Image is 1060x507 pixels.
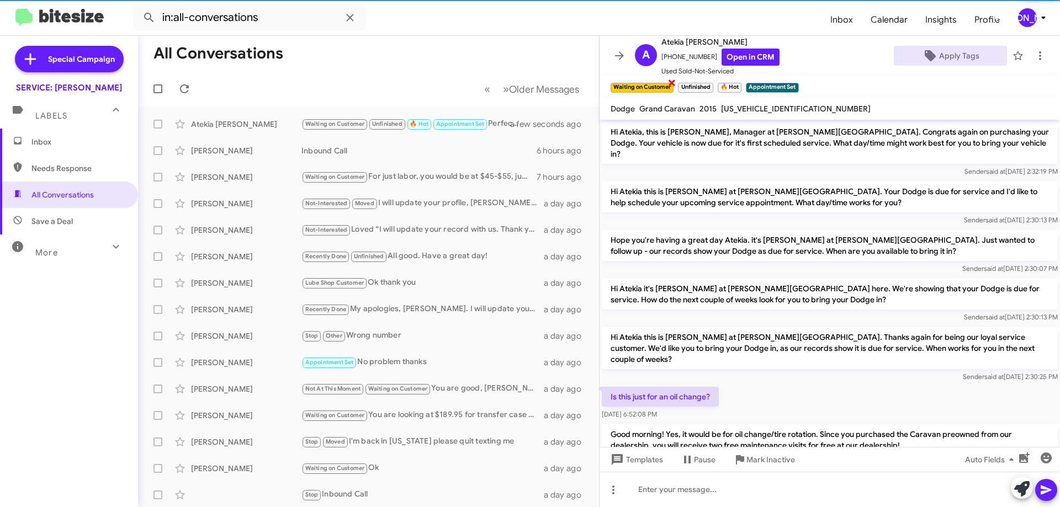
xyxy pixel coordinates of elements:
[191,225,301,236] div: [PERSON_NAME]
[544,410,590,421] div: a day ago
[191,383,301,394] div: [PERSON_NAME]
[301,329,544,342] div: Wrong number
[410,120,428,127] span: 🔥 Hot
[746,450,795,469] span: Mark Inactive
[524,119,590,130] div: a few seconds ago
[537,145,590,156] div: 6 hours ago
[372,120,402,127] span: Unfinished
[746,83,798,93] small: Appointment Set
[894,46,1007,66] button: Apply Tags
[326,332,342,339] span: Other
[35,111,67,121] span: Labels
[964,313,1058,321] span: Sender [DATE] 2:30:13 PM
[191,463,301,474] div: [PERSON_NAME]
[964,216,1058,224] span: Sender [DATE] 2:30:13 PM
[16,82,122,93] div: SERVICE: [PERSON_NAME]
[602,279,1058,309] p: Hi Atekia it's [PERSON_NAME] at [PERSON_NAME][GEOGRAPHIC_DATA] here. We're showing that your Dodg...
[537,172,590,183] div: 7 hours ago
[301,276,544,289] div: Ok thank you
[48,54,115,65] span: Special Campaign
[602,182,1058,212] p: Hi Atekia this is [PERSON_NAME] at [PERSON_NAME][GEOGRAPHIC_DATA]. Your Dodge is due for service ...
[153,45,283,62] h1: All Conversations
[301,462,544,474] div: Ok
[722,49,780,66] a: Open in CRM
[639,104,695,114] span: Grand Caravan
[939,46,979,66] span: Apply Tags
[544,330,590,341] div: a day ago
[721,104,871,114] span: [US_VEHICLE_IDENTIFICATION_NUMBER]
[544,251,590,262] div: a day ago
[191,251,301,262] div: [PERSON_NAME]
[544,357,590,368] div: a day ago
[985,313,1005,321] span: said at
[503,82,509,96] span: »
[305,306,347,313] span: Recently Done
[305,332,319,339] span: Stop
[962,264,1058,273] span: Sender [DATE] 2:30:07 PM
[544,489,590,500] div: a day ago
[305,173,365,180] span: Waiting on Customer
[305,120,365,127] span: Waiting on Customer
[602,424,1058,455] p: Good morning! Yes, it would be for oil change/tire rotation. Since you purchased the Caravan preo...
[305,200,348,207] span: Not-Interested
[301,145,537,156] div: Inbound Call
[354,253,384,260] span: Unfinished
[602,122,1058,164] p: Hi Atekia, this is [PERSON_NAME], Manager at [PERSON_NAME][GEOGRAPHIC_DATA]. Congrats again on pu...
[191,357,301,368] div: [PERSON_NAME]
[611,83,674,93] small: Waiting on Customer
[301,250,544,263] div: All good. Have a great day!
[544,436,590,447] div: a day ago
[305,279,364,286] span: Lube Shop Customer
[368,385,428,392] span: Waiting on Customer
[191,304,301,315] div: [PERSON_NAME]
[964,167,1058,175] span: Sender [DATE] 2:32:19 PM
[305,465,365,472] span: Waiting on Customer
[301,197,544,210] div: I will update your profile, [PERSON_NAME]. Thank you for letting me know and have a wonderful res...
[355,200,374,207] span: Moved
[301,356,544,369] div: No problem thanks
[301,118,524,130] div: Perfect. I've got you on our schedule for that first of two free visits for [DATE] 9am. Thank you...
[608,450,663,469] span: Templates
[191,119,301,130] div: Atekia [PERSON_NAME]
[191,172,301,183] div: [PERSON_NAME]
[31,216,73,227] span: Save a Deal
[478,78,497,100] button: Previous
[1018,8,1037,27] div: [PERSON_NAME]
[301,303,544,316] div: My apologies, [PERSON_NAME]. I will update your profile on here. Thank you for letting me know an...
[478,78,586,100] nav: Page navigation example
[191,410,301,421] div: [PERSON_NAME]
[984,264,1003,273] span: said at
[544,304,590,315] div: a day ago
[678,83,713,93] small: Unfinished
[602,410,657,418] span: [DATE] 6:52:08 PM
[602,387,719,407] p: Is this just for an oil change?
[305,359,354,366] span: Appointment Set
[15,46,124,72] a: Special Campaign
[965,450,1018,469] span: Auto Fields
[191,198,301,209] div: [PERSON_NAME]
[661,66,780,77] span: Used Sold-Not-Serviced
[305,491,319,498] span: Stop
[699,104,717,114] span: 2015
[484,82,490,96] span: «
[602,230,1058,261] p: Hope you're having a great day Atekia. it's [PERSON_NAME] at [PERSON_NAME][GEOGRAPHIC_DATA]. Just...
[985,216,1005,224] span: said at
[916,4,966,36] a: Insights
[661,49,780,66] span: [PHONE_NUMBER]
[986,167,1005,175] span: said at
[134,4,365,31] input: Search
[305,253,347,260] span: Recently Done
[301,435,544,448] div: I'm back in [US_STATE] please quit texting me
[544,463,590,474] div: a day ago
[301,170,537,183] div: For just labor, you would be at $45-$55, just depending on if you did the tire rotation as well.
[305,385,361,392] span: Not At This Moment
[544,225,590,236] div: a day ago
[642,46,650,64] span: A
[611,104,635,114] span: Dodge
[966,4,1009,36] a: Profile
[301,488,544,501] div: Inbound Call
[31,189,94,200] span: All Conversations
[191,277,301,289] div: [PERSON_NAME]
[956,450,1027,469] button: Auto Fields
